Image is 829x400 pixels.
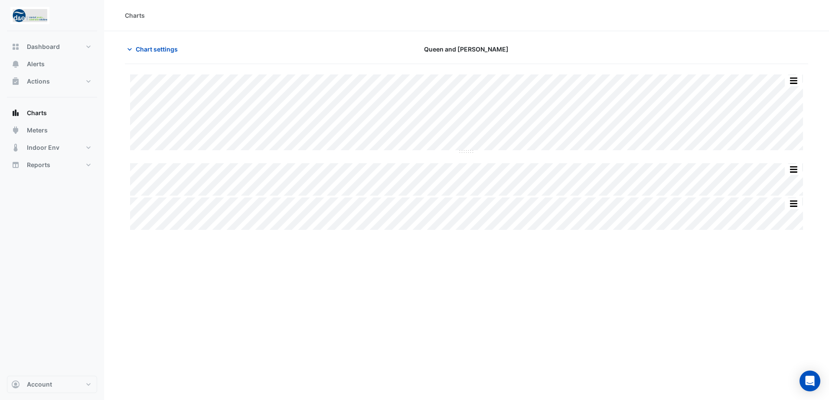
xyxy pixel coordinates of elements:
[11,126,20,135] app-icon: Meters
[10,7,49,24] img: Company Logo
[125,42,183,57] button: Chart settings
[27,126,48,135] span: Meters
[27,161,50,169] span: Reports
[7,139,97,156] button: Indoor Env
[11,161,20,169] app-icon: Reports
[7,122,97,139] button: Meters
[125,11,145,20] div: Charts
[785,164,802,175] button: More Options
[27,143,59,152] span: Indoor Env
[424,45,509,54] span: Queen and [PERSON_NAME]
[11,60,20,68] app-icon: Alerts
[27,42,60,51] span: Dashboard
[27,109,47,117] span: Charts
[7,156,97,174] button: Reports
[7,376,97,393] button: Account
[7,38,97,55] button: Dashboard
[11,77,20,86] app-icon: Actions
[7,55,97,73] button: Alerts
[7,104,97,122] button: Charts
[27,380,52,389] span: Account
[800,371,820,391] div: Open Intercom Messenger
[136,45,178,54] span: Chart settings
[7,73,97,90] button: Actions
[785,198,802,209] button: More Options
[11,143,20,152] app-icon: Indoor Env
[11,42,20,51] app-icon: Dashboard
[27,77,50,86] span: Actions
[785,75,802,86] button: More Options
[27,60,45,68] span: Alerts
[11,109,20,117] app-icon: Charts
